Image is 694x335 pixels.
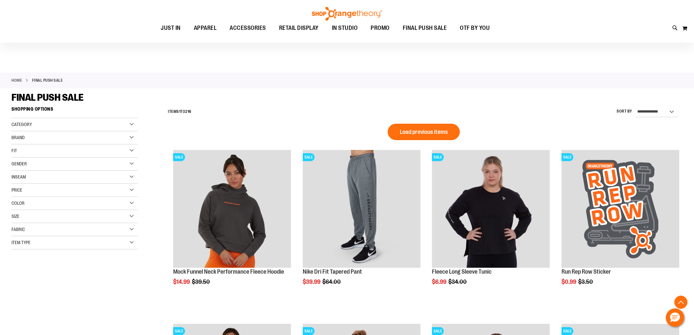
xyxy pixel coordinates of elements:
[432,153,444,161] span: SALE
[11,77,22,83] a: Home
[561,279,577,285] span: $0.99
[11,92,84,103] span: FINAL PUSH SALE
[223,21,273,36] a: ACCESSORIES
[617,109,632,114] label: Sort By
[432,150,550,268] img: Product image for Fleece Long Sleeve Tunic
[432,327,444,335] span: SALE
[173,150,291,269] a: Product image for Mock Funnel Neck Performance Fleece HoodieSALE
[11,227,25,232] span: Fabric
[364,21,396,36] a: PROMO
[11,103,138,118] strong: Shopping Options
[11,214,19,219] span: Size
[185,109,192,114] span: 216
[674,296,687,309] button: Back To Top
[303,150,420,269] a: Product image for Nike Dri Fit Tapered PantSALE
[11,148,17,153] span: Fit
[396,21,454,35] a: FINAL PUSH SALE
[322,279,342,285] span: $64.00
[561,153,573,161] span: SALE
[179,109,181,114] span: 1
[11,135,25,140] span: Brand
[187,21,223,36] a: APPAREL
[11,240,31,245] span: Item Type
[173,327,185,335] span: SALE
[11,122,32,127] span: Category
[666,308,684,327] button: Hello, have a question? Let’s chat.
[429,147,553,302] div: product
[453,21,496,36] a: OTF BY YOU
[388,124,460,140] button: Load previous items
[400,129,448,135] span: Load previous items
[303,268,362,275] a: Nike Dri Fit Tapered Pant
[11,174,26,179] span: Inseam
[161,21,181,35] span: JUST IN
[170,147,294,302] div: product
[173,279,191,285] span: $14.99
[273,21,325,36] a: RETAIL DISPLAY
[173,153,185,161] span: SALE
[558,147,683,302] div: product
[173,150,291,268] img: Product image for Mock Funnel Neck Performance Fleece Hoodie
[154,21,187,36] a: JUST IN
[303,279,321,285] span: $39.99
[168,107,192,117] h2: Items to
[192,279,211,285] span: $39.50
[432,279,447,285] span: $6.99
[561,268,611,275] a: Run Rep Row Sticker
[311,7,383,21] img: Shop Orangetheory
[32,77,63,83] strong: FINAL PUSH SALE
[173,268,284,275] a: Mock Funnel Neck Performance Fleece Hoodie
[279,21,319,35] span: RETAIL DISPLAY
[299,147,424,302] div: product
[303,150,420,268] img: Product image for Nike Dri Fit Tapered Pant
[561,327,573,335] span: SALE
[332,21,358,35] span: IN STUDIO
[11,187,22,193] span: Price
[403,21,447,35] span: FINAL PUSH SALE
[460,21,490,35] span: OTF BY YOU
[432,268,492,275] a: Fleece Long Sleeve Tunic
[230,21,266,35] span: ACCESSORIES
[303,327,315,335] span: SALE
[448,279,468,285] span: $34.00
[303,153,315,161] span: SALE
[561,150,679,269] a: Run Rep Row StickerSALE
[325,21,364,36] a: IN STUDIO
[432,150,550,269] a: Product image for Fleece Long Sleeve TunicSALE
[11,200,25,206] span: Color
[371,21,390,35] span: PROMO
[11,161,27,166] span: Gender
[561,150,679,268] img: Run Rep Row Sticker
[194,21,217,35] span: APPAREL
[578,279,594,285] span: $3.50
